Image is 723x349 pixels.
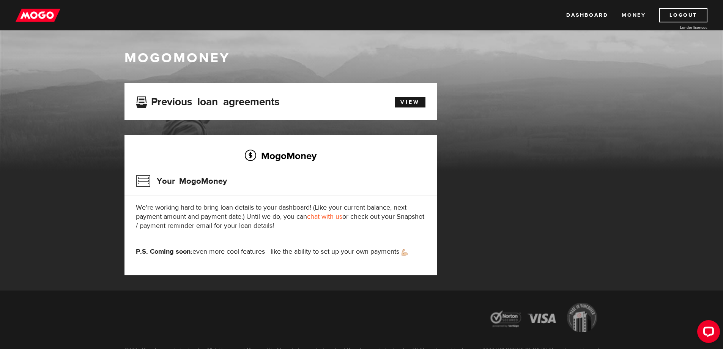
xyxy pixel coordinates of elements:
[136,171,227,191] h3: Your MogoMoney
[483,297,605,340] img: legal-icons-92a2ffecb4d32d839781d1b4e4802d7b.png
[566,8,608,22] a: Dashboard
[622,8,646,22] a: Money
[395,97,425,107] a: View
[124,50,599,66] h1: MogoMoney
[136,247,192,256] strong: P.S. Coming soon:
[136,96,279,106] h3: Previous loan agreements
[659,8,707,22] a: Logout
[136,247,425,256] p: even more cool features—like the ability to set up your own payments
[136,148,425,164] h2: MogoMoney
[136,203,425,231] p: We're working hard to bring loan details to your dashboard! (Like your current balance, next paym...
[402,249,408,256] img: strong arm emoji
[691,317,723,349] iframe: LiveChat chat widget
[651,25,707,30] a: Lender licences
[16,8,60,22] img: mogo_logo-11ee424be714fa7cbb0f0f49df9e16ec.png
[307,212,342,221] a: chat with us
